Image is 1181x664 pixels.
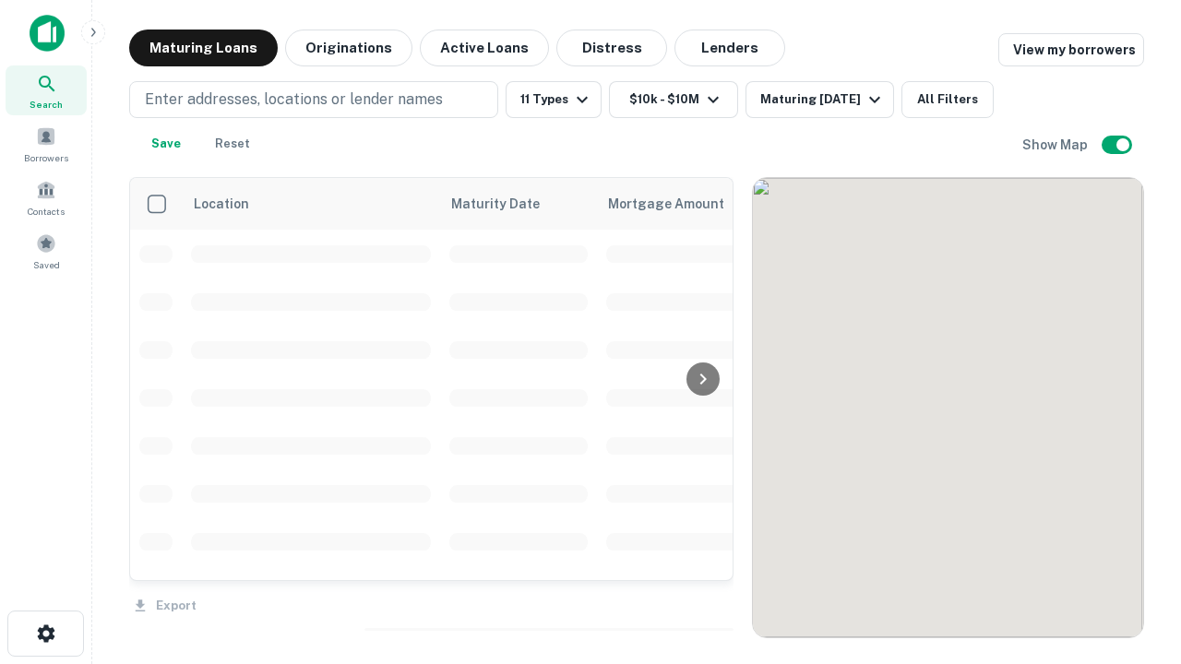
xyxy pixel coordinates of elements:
button: Save your search to get updates of matches that match your search criteria. [137,125,196,162]
th: Mortgage Amount [597,178,800,230]
span: Maturity Date [451,193,564,215]
a: Search [6,65,87,115]
button: 11 Types [506,81,602,118]
span: Search [30,97,63,112]
button: Maturing [DATE] [746,81,894,118]
a: Borrowers [6,119,87,169]
button: Enter addresses, locations or lender names [129,81,498,118]
span: Borrowers [24,150,68,165]
button: $10k - $10M [609,81,738,118]
button: All Filters [901,81,994,118]
span: Location [193,193,249,215]
span: Saved [33,257,60,272]
button: Distress [556,30,667,66]
h6: Show Map [1022,135,1091,155]
p: Enter addresses, locations or lender names [145,89,443,111]
a: Saved [6,226,87,276]
button: Originations [285,30,412,66]
button: Active Loans [420,30,549,66]
button: Lenders [674,30,785,66]
a: View my borrowers [998,33,1144,66]
button: Reset [203,125,262,162]
div: 0 0 [753,178,1143,637]
img: capitalize-icon.png [30,15,65,52]
div: Maturing [DATE] [760,89,886,111]
span: Mortgage Amount [608,193,748,215]
iframe: Chat Widget [1089,457,1181,546]
th: Location [182,178,440,230]
span: Contacts [28,204,65,219]
a: Contacts [6,172,87,222]
th: Maturity Date [440,178,597,230]
button: Maturing Loans [129,30,278,66]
